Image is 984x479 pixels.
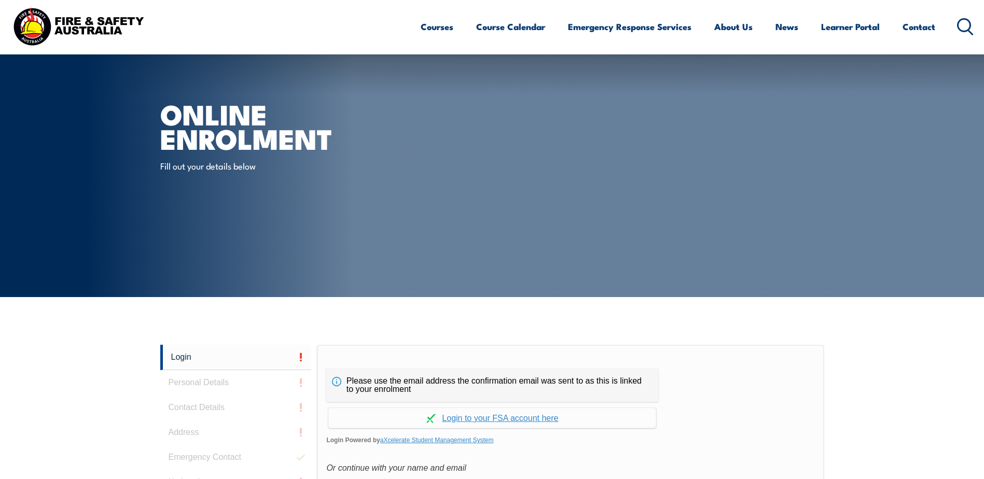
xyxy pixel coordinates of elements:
a: Learner Portal [821,13,880,40]
a: News [775,13,798,40]
a: Courses [421,13,453,40]
a: Login [160,345,312,370]
img: Log in withaxcelerate [426,414,436,423]
span: Login Powered by [326,432,814,448]
div: Please use the email address the confirmation email was sent to as this is linked to your enrolment [326,369,658,402]
a: Course Calendar [476,13,545,40]
a: Emergency Response Services [568,13,691,40]
p: Fill out your details below [160,160,350,172]
a: About Us [714,13,753,40]
div: Or continue with your name and email [326,460,814,476]
h1: Online Enrolment [160,102,417,150]
a: Contact [903,13,935,40]
a: aXcelerate Student Management System [380,436,494,444]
